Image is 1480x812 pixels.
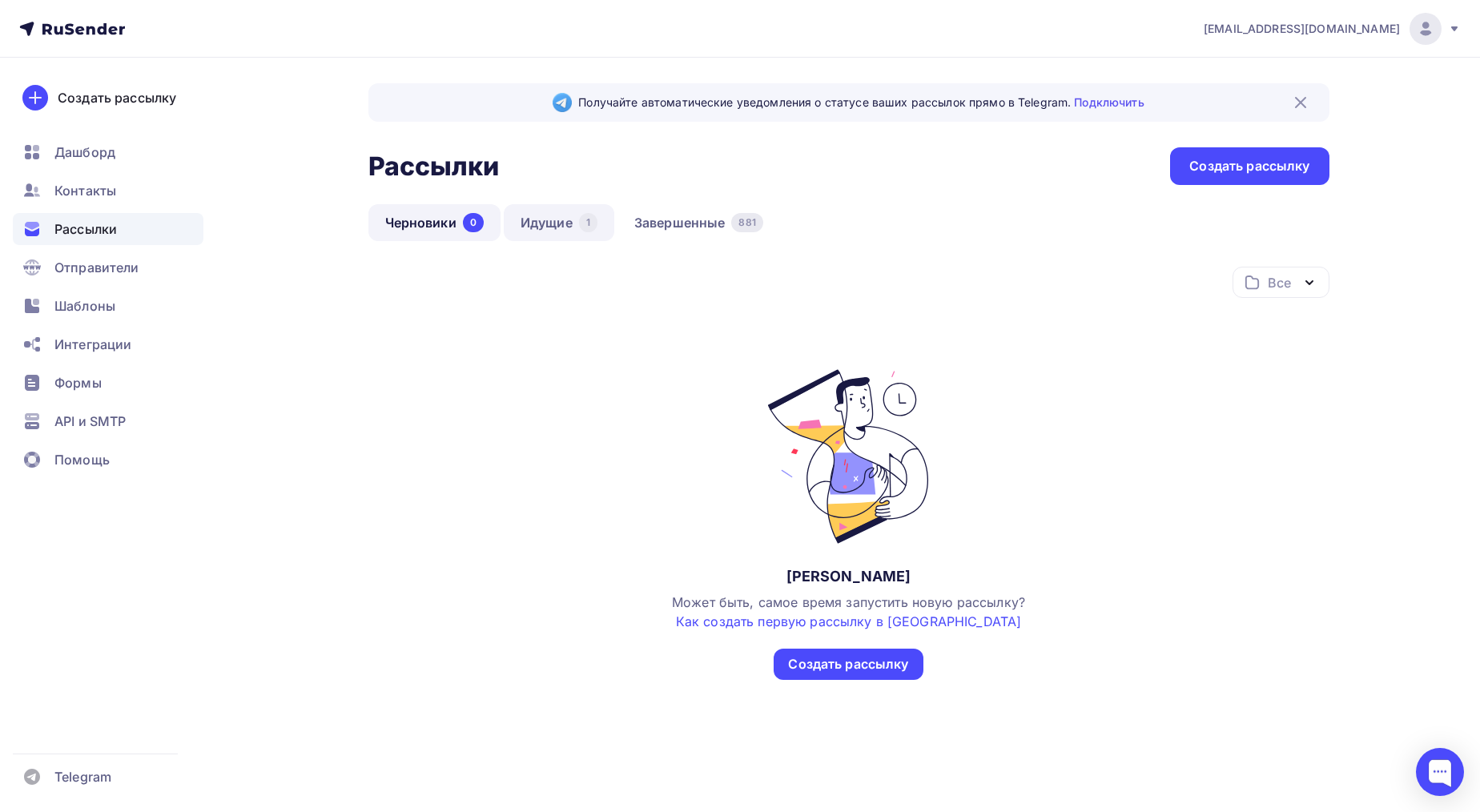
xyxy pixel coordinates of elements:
[54,258,139,277] span: Отправители
[1074,95,1144,109] a: Подключить
[504,204,614,241] a: Идущие1
[58,88,176,107] div: Создать рассылку
[368,204,501,241] a: Черновики0
[553,93,572,112] img: Telegram
[1204,21,1400,37] span: [EMAIL_ADDRESS][DOMAIN_NAME]
[54,767,111,786] span: Telegram
[13,213,203,245] a: Рассылки
[13,136,203,168] a: Дашборд
[617,204,780,241] a: Завершенные881
[13,175,203,207] a: Контакты
[1189,157,1309,175] div: Создать рассылку
[13,290,203,322] a: Шаблоны
[463,213,484,232] div: 0
[13,367,203,399] a: Формы
[54,373,102,392] span: Формы
[1204,13,1461,45] a: [EMAIL_ADDRESS][DOMAIN_NAME]
[54,450,110,469] span: Помощь
[788,655,908,673] div: Создать рассылку
[731,213,762,232] div: 881
[368,151,500,183] h2: Рассылки
[54,181,116,200] span: Контакты
[1233,267,1329,298] button: Все
[579,213,597,232] div: 1
[786,567,911,586] div: [PERSON_NAME]
[676,613,1022,629] a: Как создать первую рассылку в [GEOGRAPHIC_DATA]
[54,143,115,162] span: Дашборд
[54,296,115,316] span: Шаблоны
[54,335,131,354] span: Интеграции
[672,594,1025,629] span: Может быть, самое время запустить новую рассылку?
[54,219,117,239] span: Рассылки
[54,412,126,431] span: API и SMTP
[1268,273,1290,292] div: Все
[13,251,203,283] a: Отправители
[578,94,1144,111] span: Получайте автоматические уведомления о статусе ваших рассылок прямо в Telegram.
